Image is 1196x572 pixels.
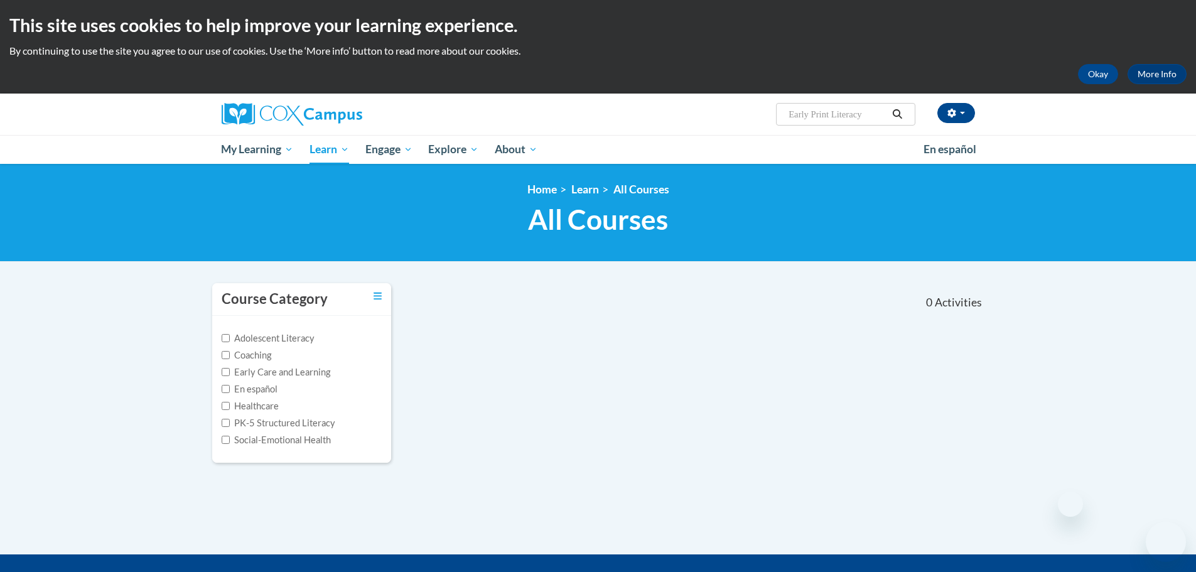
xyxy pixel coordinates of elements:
span: All Courses [528,203,668,236]
a: En español [915,136,984,163]
a: Learn [571,183,599,196]
a: Engage [357,135,421,164]
span: Engage [365,142,412,157]
a: All Courses [613,183,669,196]
a: My Learning [213,135,302,164]
span: About [495,142,537,157]
input: Search Courses [787,107,888,122]
a: Explore [420,135,487,164]
iframe: Button to launch messaging window [1146,522,1186,562]
a: About [487,135,546,164]
div: Main menu [203,135,994,164]
a: Learn [301,135,357,164]
button: Search [888,107,907,122]
span: Learn [310,142,349,157]
a: Cox Campus [222,103,460,126]
span: En español [924,143,976,156]
a: Home [527,183,557,196]
iframe: Close message [1058,492,1083,517]
button: Account Settings [937,103,975,123]
span: Explore [428,142,478,157]
span: My Learning [221,142,293,157]
img: Cox Campus [222,103,362,126]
